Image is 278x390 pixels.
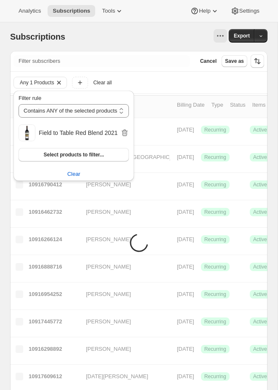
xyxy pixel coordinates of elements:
[19,95,41,101] span: Filter rule
[222,55,247,67] button: Save as
[14,77,55,88] button: Any 1 Products
[72,77,88,89] button: Add filter
[185,5,224,17] button: Help
[20,79,54,86] span: Any 1 Products
[97,5,128,17] button: Tools
[19,8,41,14] span: Analytics
[199,8,210,14] span: Help
[10,32,65,41] span: Subscriptions
[53,8,90,14] span: Subscriptions
[234,32,250,39] span: Export
[197,55,220,67] button: Cancel
[226,5,265,17] button: Settings
[214,29,227,43] button: View actions for Subscriptions
[239,8,259,14] span: Settings
[55,77,63,88] button: Clear
[13,5,46,17] button: Analytics
[102,8,115,14] span: Tools
[93,79,112,86] span: Clear all
[13,167,134,181] button: Clear subscription product filter
[39,129,120,137] h2: Field to Table Red Blend 2021
[67,170,80,178] span: Clear
[229,29,255,43] button: Export
[200,58,217,65] span: Cancel
[13,55,190,67] input: Filter subscribers
[43,151,104,158] span: Select products to filter...
[48,5,95,17] button: Subscriptions
[90,77,115,89] button: Clear all
[251,54,264,68] button: Sort the results
[225,58,244,65] span: Save as
[19,148,129,161] button: Select products to filter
